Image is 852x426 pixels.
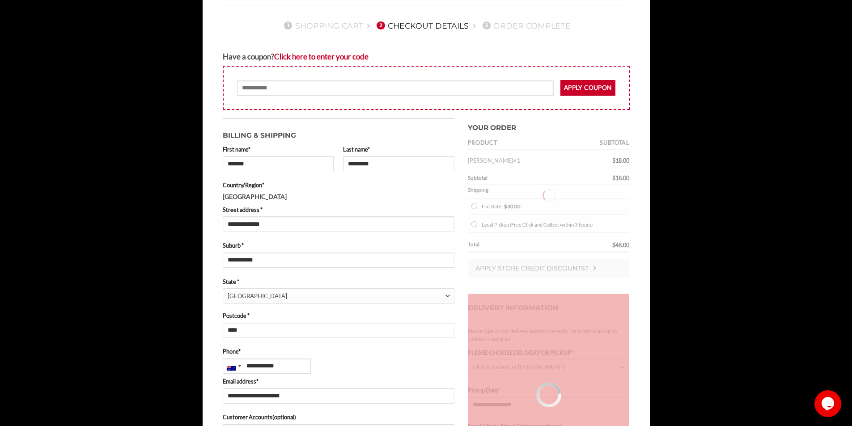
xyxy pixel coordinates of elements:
[593,266,597,270] img: Checkout
[223,347,454,356] label: Phone
[223,377,454,386] label: Email address
[223,241,454,250] label: Suburb
[468,118,630,134] h3: Your order
[223,181,454,190] label: Country/Region
[223,288,454,304] span: State
[475,264,589,272] span: Apply store credit discounts?
[284,21,292,30] span: 1
[223,205,454,214] label: Street address
[223,311,454,320] label: Postcode
[274,52,369,61] a: Enter your coupon code
[560,80,615,96] button: Apply coupon
[468,294,630,323] h3: Delivery Information
[223,359,244,373] div: Australia: +61
[343,145,454,154] label: Last name
[281,21,363,30] a: 1Shopping Cart
[272,413,296,421] span: (optional)
[228,289,445,304] span: New South Wales
[223,51,630,63] div: Have a coupon?
[223,14,630,37] nav: Checkout steps
[374,21,469,30] a: 2Checkout details
[223,277,454,286] label: State
[223,126,454,141] h3: Billing & Shipping
[223,413,454,422] label: Customer Accounts
[223,145,334,154] label: First name
[223,193,287,200] strong: [GEOGRAPHIC_DATA]
[814,390,843,417] iframe: chat widget
[377,21,385,30] span: 2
